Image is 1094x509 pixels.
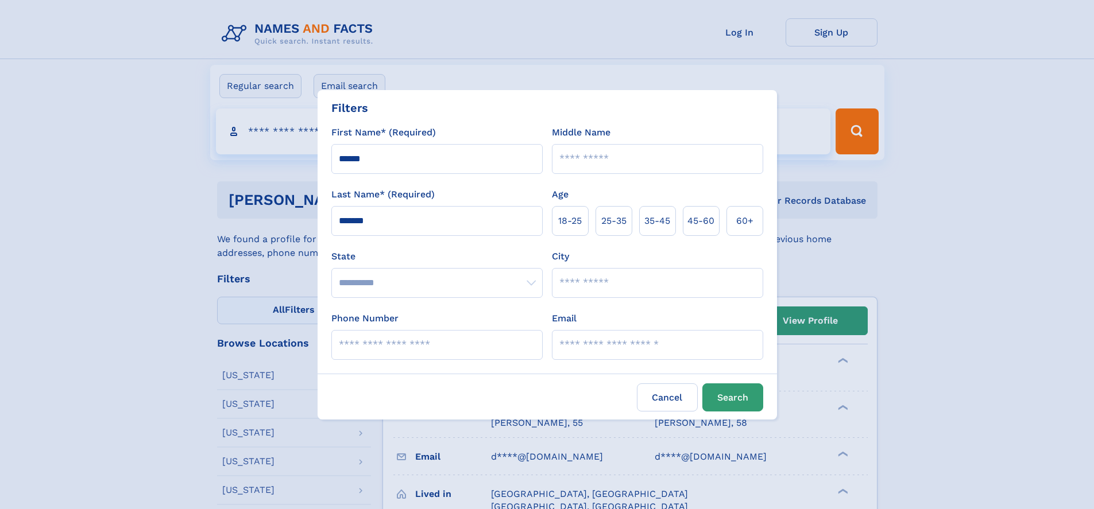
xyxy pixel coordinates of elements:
[552,250,569,263] label: City
[601,214,627,228] span: 25‑35
[687,214,714,228] span: 45‑60
[331,126,436,139] label: First Name* (Required)
[558,214,582,228] span: 18‑25
[702,383,763,411] button: Search
[644,214,670,228] span: 35‑45
[331,188,435,201] label: Last Name* (Required)
[331,250,543,263] label: State
[552,312,577,325] label: Email
[552,126,610,139] label: Middle Name
[736,214,753,228] span: 60+
[637,383,698,411] label: Cancel
[331,99,368,116] div: Filters
[552,188,569,201] label: Age
[331,312,399,325] label: Phone Number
